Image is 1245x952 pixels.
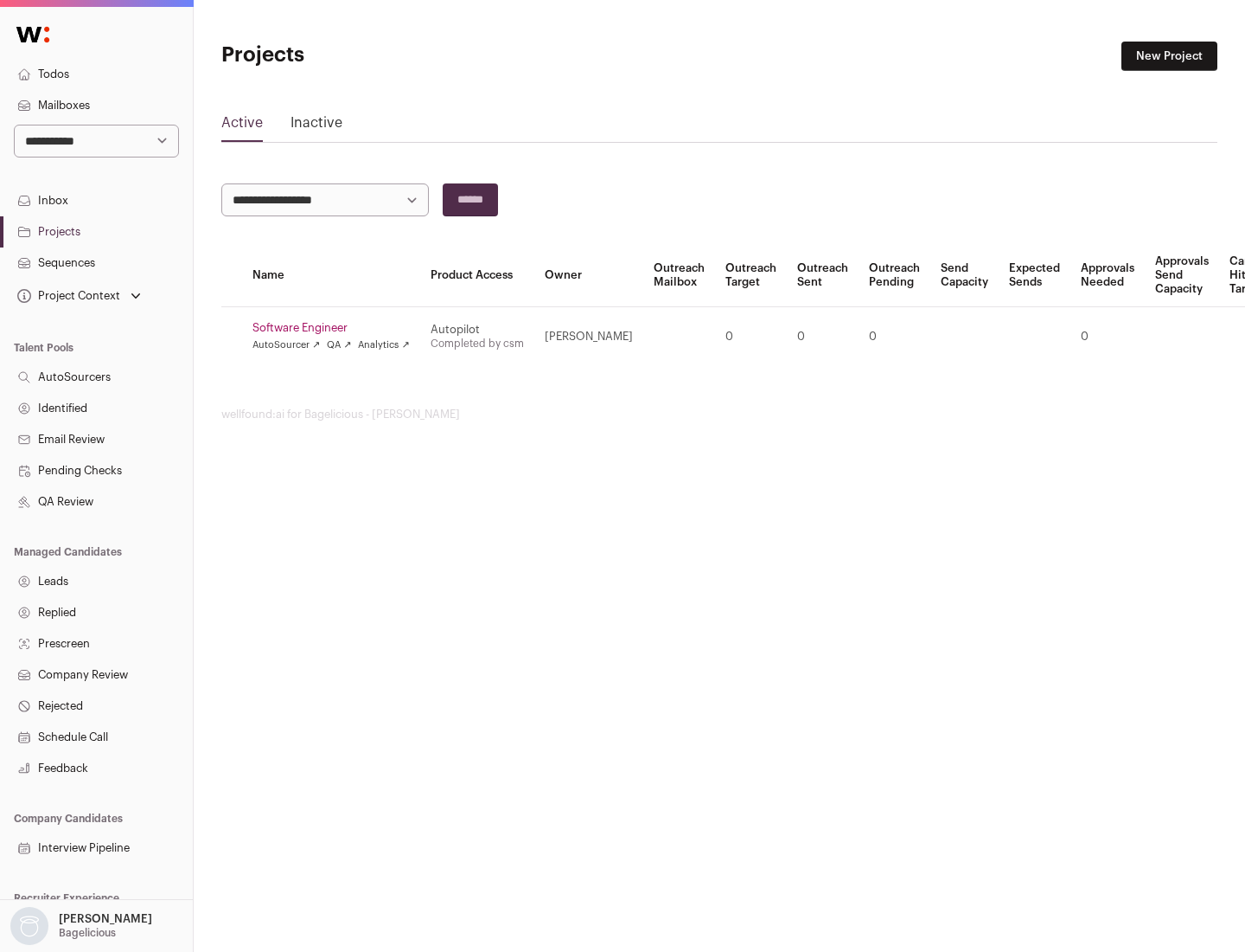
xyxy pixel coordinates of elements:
[534,244,643,307] th: Owner
[221,42,553,69] h1: Projects
[859,307,930,367] td: 0
[643,244,715,307] th: Outreach Mailbox
[221,408,1217,421] footer: wellfound:ai for Bagelicious - [PERSON_NAME]
[787,307,859,367] td: 0
[715,244,787,307] th: Outreach Target
[431,338,524,349] a: Completed by csm
[859,244,930,307] th: Outreach Pending
[1121,42,1217,71] a: New Project
[1070,244,1145,307] th: Approvals Needed
[1145,244,1219,307] th: Approvals Send Capacity
[534,307,643,367] td: [PERSON_NAME]
[420,244,534,307] th: Product Access
[290,113,342,140] a: Inactive
[252,321,410,335] a: Software Engineer
[14,284,144,308] button: Open dropdown
[242,244,420,307] th: Name
[327,338,351,352] a: QA ↗
[715,307,787,367] td: 0
[7,17,59,52] img: Wellfound
[1070,307,1145,367] td: 0
[999,244,1070,307] th: Expected Sends
[7,907,156,945] button: Open dropdown
[59,926,116,940] p: Bagelicious
[358,338,409,352] a: Analytics ↗
[10,907,48,945] img: nopic.png
[431,323,524,337] div: Autopilot
[930,244,999,307] th: Send Capacity
[787,244,859,307] th: Outreach Sent
[221,113,263,140] a: Active
[14,289,120,303] div: Project Context
[252,338,320,352] a: AutoSourcer ↗
[59,912,152,926] p: [PERSON_NAME]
